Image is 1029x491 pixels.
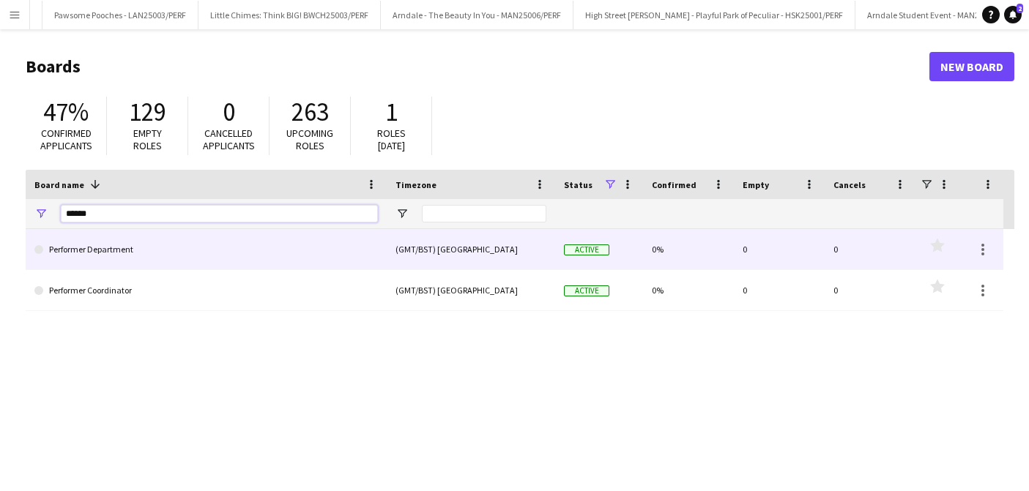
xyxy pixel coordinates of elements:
[377,127,406,152] span: Roles [DATE]
[743,179,769,190] span: Empty
[1017,4,1023,13] span: 2
[825,270,915,310] div: 0
[198,1,381,29] button: Little Chimes: Think BIG! BWCH25003/PERF
[833,179,866,190] span: Cancels
[929,52,1014,81] a: New Board
[34,179,84,190] span: Board name
[34,229,378,270] a: Performer Department
[564,285,609,296] span: Active
[643,270,734,310] div: 0%
[129,96,166,128] span: 129
[564,244,609,255] span: Active
[26,56,929,78] h1: Boards
[395,207,409,220] button: Open Filter Menu
[133,127,162,152] span: Empty roles
[40,127,92,152] span: Confirmed applicants
[34,270,378,311] a: Performer Coordinator
[734,229,825,269] div: 0
[43,96,89,128] span: 47%
[42,1,198,29] button: Pawsome Pooches - LAN25003/PERF
[643,229,734,269] div: 0%
[381,1,573,29] button: Arndale - The Beauty In You - MAN25006/PERF
[564,179,592,190] span: Status
[34,207,48,220] button: Open Filter Menu
[573,1,855,29] button: High Street [PERSON_NAME] - Playful Park of Peculiar - HSK25001/PERF
[387,229,555,269] div: (GMT/BST) [GEOGRAPHIC_DATA]
[825,229,915,269] div: 0
[387,270,555,310] div: (GMT/BST) [GEOGRAPHIC_DATA]
[734,270,825,310] div: 0
[223,96,235,128] span: 0
[652,179,696,190] span: Confirmed
[1004,6,1022,23] a: 2
[61,205,378,222] input: Board name Filter Input
[286,127,333,152] span: Upcoming roles
[422,205,546,222] input: Timezone Filter Input
[291,96,329,128] span: 263
[203,127,255,152] span: Cancelled applicants
[395,179,437,190] span: Timezone
[385,96,398,128] span: 1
